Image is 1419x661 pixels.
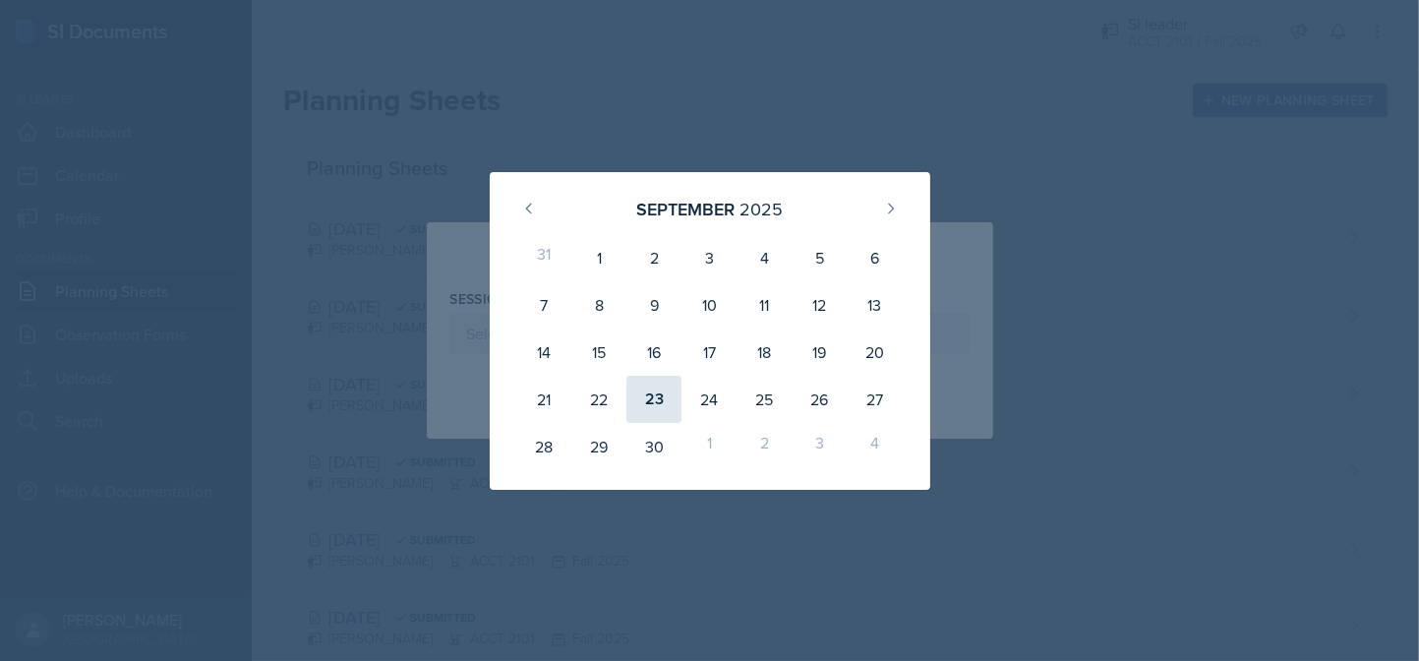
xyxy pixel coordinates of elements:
div: 6 [847,234,902,281]
div: 7 [517,281,572,329]
div: 21 [517,376,572,423]
div: September [636,196,735,222]
div: 5 [792,234,847,281]
div: 24 [681,376,737,423]
div: 2 [737,423,792,470]
div: 14 [517,329,572,376]
div: 23 [626,376,681,423]
div: 13 [847,281,902,329]
div: 15 [571,329,626,376]
div: 30 [626,423,681,470]
div: 2025 [739,196,783,222]
div: 27 [847,376,902,423]
div: 22 [571,376,626,423]
div: 10 [681,281,737,329]
div: 3 [792,423,847,470]
div: 2 [626,234,681,281]
div: 3 [681,234,737,281]
div: 29 [571,423,626,470]
div: 26 [792,376,847,423]
div: 16 [626,329,681,376]
div: 28 [517,423,572,470]
div: 18 [737,329,792,376]
div: 20 [847,329,902,376]
div: 4 [847,423,902,470]
div: 12 [792,281,847,329]
div: 25 [737,376,792,423]
div: 1 [681,423,737,470]
div: 8 [571,281,626,329]
div: 19 [792,329,847,376]
div: 17 [681,329,737,376]
div: 11 [737,281,792,329]
div: 9 [626,281,681,329]
div: 1 [571,234,626,281]
div: 31 [517,234,572,281]
div: 4 [737,234,792,281]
